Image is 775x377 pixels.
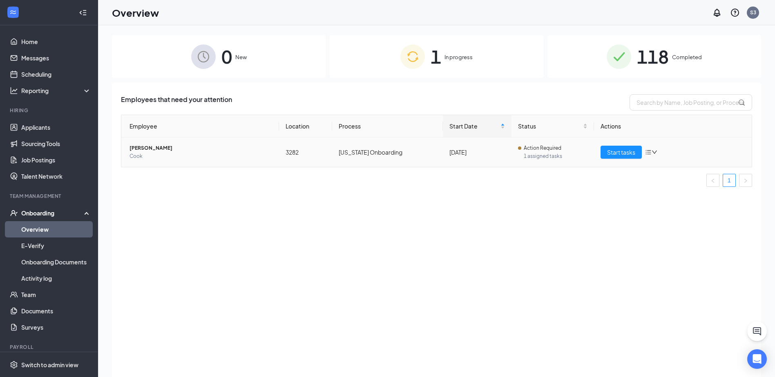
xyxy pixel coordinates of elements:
div: Payroll [10,344,89,350]
svg: UserCheck [10,209,18,217]
div: Open Intercom Messenger [747,349,767,369]
button: left [706,174,719,187]
th: Location [279,115,332,137]
span: 118 [637,42,669,71]
button: right [739,174,752,187]
span: Cook [130,152,272,160]
a: Onboarding Documents [21,254,91,270]
span: 1 [431,42,441,71]
a: Team [21,286,91,303]
span: Status [518,122,581,131]
svg: ChatActive [752,326,762,336]
td: [US_STATE] Onboarding [332,137,443,167]
span: 0 [221,42,232,71]
svg: QuestionInfo [730,8,740,18]
a: Sourcing Tools [21,135,91,152]
div: Team Management [10,193,89,200]
th: Process [332,115,443,137]
th: Employee [121,115,279,137]
a: Surveys [21,319,91,335]
span: 1 assigned tasks [524,152,587,160]
a: Home [21,33,91,50]
a: E-Verify [21,237,91,254]
th: Actions [594,115,752,137]
div: [DATE] [449,148,505,157]
span: Action Required [524,144,561,152]
a: Job Postings [21,152,91,168]
svg: WorkstreamLogo [9,8,17,16]
svg: Settings [10,361,18,369]
span: [PERSON_NAME] [130,144,272,152]
span: Completed [672,53,702,61]
li: 1 [723,174,736,187]
button: ChatActive [747,322,767,341]
span: bars [645,149,652,155]
span: down [652,149,657,155]
div: Switch to admin view [21,361,78,369]
td: 3282 [279,137,332,167]
div: Hiring [10,107,89,114]
svg: Notifications [712,8,722,18]
a: Activity log [21,270,91,286]
button: Start tasks [601,146,642,159]
a: Overview [21,221,91,237]
input: Search by Name, Job Posting, or Process [630,94,752,111]
span: New [235,53,247,61]
a: Applicants [21,119,91,135]
svg: Collapse [79,9,87,17]
span: left [710,178,715,183]
a: Scheduling [21,66,91,82]
a: Documents [21,303,91,319]
th: Status [511,115,594,137]
h1: Overview [112,6,159,20]
div: S3 [750,9,756,16]
a: Messages [21,50,91,66]
a: Talent Network [21,168,91,184]
span: right [743,178,748,183]
span: Employees that need your attention [121,94,232,111]
div: Onboarding [21,209,84,217]
span: Start Date [449,122,499,131]
div: Reporting [21,86,92,95]
li: Previous Page [706,174,719,187]
span: Start tasks [607,148,635,157]
svg: Analysis [10,86,18,95]
a: 1 [723,174,735,186]
li: Next Page [739,174,752,187]
span: In progress [444,53,473,61]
